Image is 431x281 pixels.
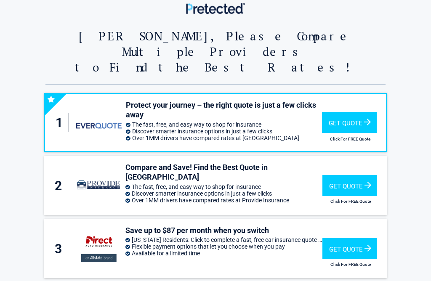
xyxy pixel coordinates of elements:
h3: Compare and Save! Find the Best Quote in [GEOGRAPHIC_DATA] [125,162,323,182]
li: The fast, free, and easy way to shop for insurance [126,121,322,128]
h2: Click For FREE Quote [322,137,378,141]
li: Discover smarter insurance options in just a few clicks [125,190,323,197]
div: 3 [53,239,68,258]
div: Get Quote [322,175,377,196]
h2: Click For FREE Quote [322,262,379,267]
li: Over 1MM drivers have compared rates at Provide Insurance [125,197,323,204]
img: directauto's logo [75,231,121,266]
img: Main Logo [186,3,245,13]
li: Over 1MM drivers have compared rates at [GEOGRAPHIC_DATA] [126,135,322,141]
div: Get Quote [322,238,377,259]
h2: Click For FREE Quote [322,199,379,204]
div: 2 [53,176,68,195]
img: provide-insurance's logo [75,175,121,197]
h2: [PERSON_NAME], Please Compare Multiple Providers to Find the Best Rates! [45,28,386,75]
img: everquote's logo [76,123,122,129]
li: Available for a limited time [125,250,323,257]
div: Get Quote [322,112,377,133]
li: [US_STATE] Residents: Click to complete a fast, free car insurance quote [DATE] [125,236,323,243]
div: 1 [53,113,69,132]
li: The fast, free, and easy way to shop for insurance [125,183,323,190]
h3: Save up to $87 per month when you switch [125,225,323,235]
h3: Protect your journey – the right quote is just a few clicks away [126,100,322,120]
li: Flexible payment options that let you choose when you pay [125,243,323,250]
li: Discover smarter insurance options in just a few clicks [126,128,322,135]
